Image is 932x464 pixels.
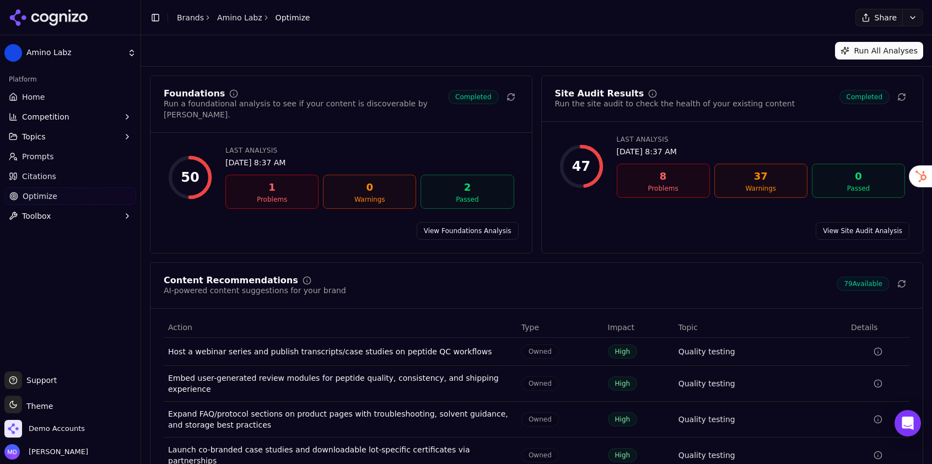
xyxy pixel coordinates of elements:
span: High [608,344,638,359]
div: Details [851,322,905,333]
div: 0 [328,180,411,195]
div: Type [521,322,599,333]
span: Support [22,375,57,386]
div: Platform [4,71,136,88]
a: View Foundations Analysis [417,222,519,240]
span: High [608,376,638,391]
span: Owned [521,344,559,359]
span: Optimize [23,191,57,202]
span: Citations [22,171,56,182]
div: Passed [817,184,900,193]
span: Owned [521,412,559,427]
div: Host a webinar series and publish transcripts/case studies on peptide QC workflows [168,346,513,357]
span: Demo Accounts [29,424,85,434]
div: Expand FAQ/protocol sections on product pages with troubleshooting, solvent guidance, and storage... [168,408,513,430]
a: Quality testing [678,414,735,425]
div: Action [168,322,513,333]
span: Theme [22,402,53,411]
span: High [608,448,638,462]
div: [DATE] 8:37 AM [225,157,514,168]
div: Open Intercom Messenger [895,410,921,436]
div: Last Analysis [225,146,514,155]
div: Warnings [719,184,802,193]
div: 47 [572,158,590,175]
div: Passed [425,195,509,204]
span: Competition [22,111,69,122]
span: 79 Available [837,277,890,291]
a: Quality testing [678,378,735,389]
button: Competition [4,108,136,126]
div: 8 [622,169,705,184]
button: Open user button [4,444,88,460]
div: Embed user-generated review modules for peptide quality, consistency, and shipping experience [168,373,513,395]
span: Toolbox [22,211,51,222]
div: Impact [608,322,670,333]
span: High [608,412,638,427]
span: Owned [521,376,559,391]
div: Warnings [328,195,411,204]
span: Completed [448,90,498,104]
div: 37 [719,169,802,184]
span: Completed [839,90,890,104]
span: Optimize [276,12,310,23]
a: Citations [4,168,136,185]
div: Content Recommendations [164,276,298,285]
div: Topic [678,322,842,333]
button: Toolbox [4,207,136,225]
span: Topics [22,131,46,142]
div: 50 [181,169,199,186]
a: Optimize [4,187,136,205]
div: [DATE] 8:37 AM [617,146,906,157]
nav: breadcrumb [177,12,310,23]
img: Demo Accounts [4,420,22,438]
div: AI-powered content suggestions for your brand [164,285,346,296]
a: Home [4,88,136,106]
div: Run the site audit to check the health of your existing content [555,98,795,109]
a: View Site Audit Analysis [816,222,909,240]
div: Run a foundational analysis to see if your content is discoverable by [PERSON_NAME]. [164,98,448,120]
a: Brands [177,13,204,22]
div: Site Audit Results [555,89,644,98]
a: Amino Labz [217,12,262,23]
div: Foundations [164,89,225,98]
span: Prompts [22,151,54,162]
a: Quality testing [678,450,735,461]
a: Quality testing [678,346,735,357]
button: Run All Analyses [835,42,923,60]
div: 1 [230,180,314,195]
img: Melissa Dowd [4,444,20,460]
button: Open organization switcher [4,420,85,438]
div: 2 [425,180,509,195]
div: Last Analysis [617,135,906,144]
span: Owned [521,448,559,462]
span: Amino Labz [26,48,123,58]
div: 0 [817,169,900,184]
div: Problems [230,195,314,204]
span: Home [22,91,45,102]
img: Amino Labz [4,44,22,62]
span: [PERSON_NAME] [24,447,88,457]
a: Prompts [4,148,136,165]
button: Topics [4,128,136,145]
button: Share [855,9,902,26]
div: Problems [622,184,705,193]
